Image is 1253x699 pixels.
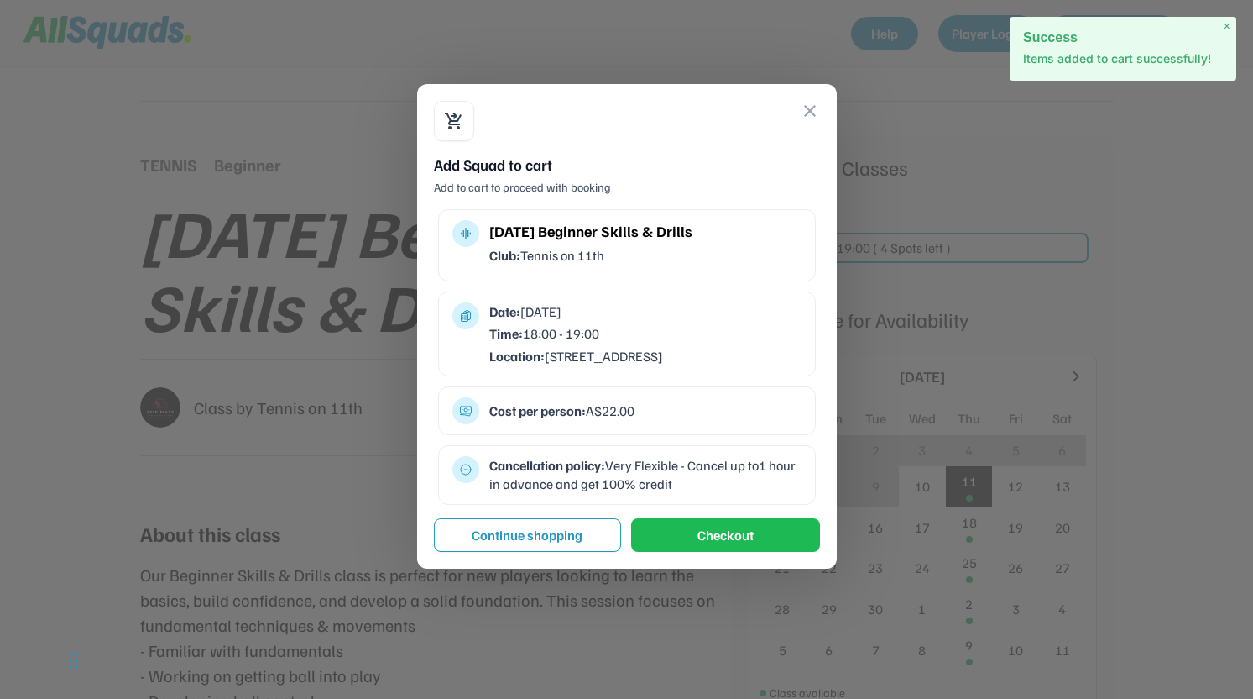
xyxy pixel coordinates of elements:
strong: Cost per person: [489,402,586,419]
strong: Location: [489,348,545,365]
button: Continue shopping [434,518,621,552]
div: [DATE] Beginner Skills & Drills [489,220,801,243]
span: × [1224,19,1230,34]
div: [STREET_ADDRESS] [489,347,801,365]
strong: Cancellation policy: [489,457,605,474]
div: Very Flexible - Cancel up to1 hour in advance and get 100% credit [489,456,801,494]
button: Checkout [631,518,820,552]
button: multitrack_audio [459,227,472,240]
h2: Success [1023,30,1223,45]
strong: Time: [489,325,523,342]
div: [DATE] [489,302,801,321]
div: A$22.00 [489,402,801,420]
strong: Date: [489,303,520,320]
div: Add Squad to cart [434,155,820,176]
div: 18:00 - 19:00 [489,324,801,343]
strong: Club: [489,247,520,264]
div: Tennis on 11th [489,246,801,265]
button: shopping_cart_checkout [444,111,464,131]
button: close [800,101,820,121]
div: Add to cart to proceed with booking [434,179,820,196]
p: Items added to cart successfully! [1023,50,1223,67]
